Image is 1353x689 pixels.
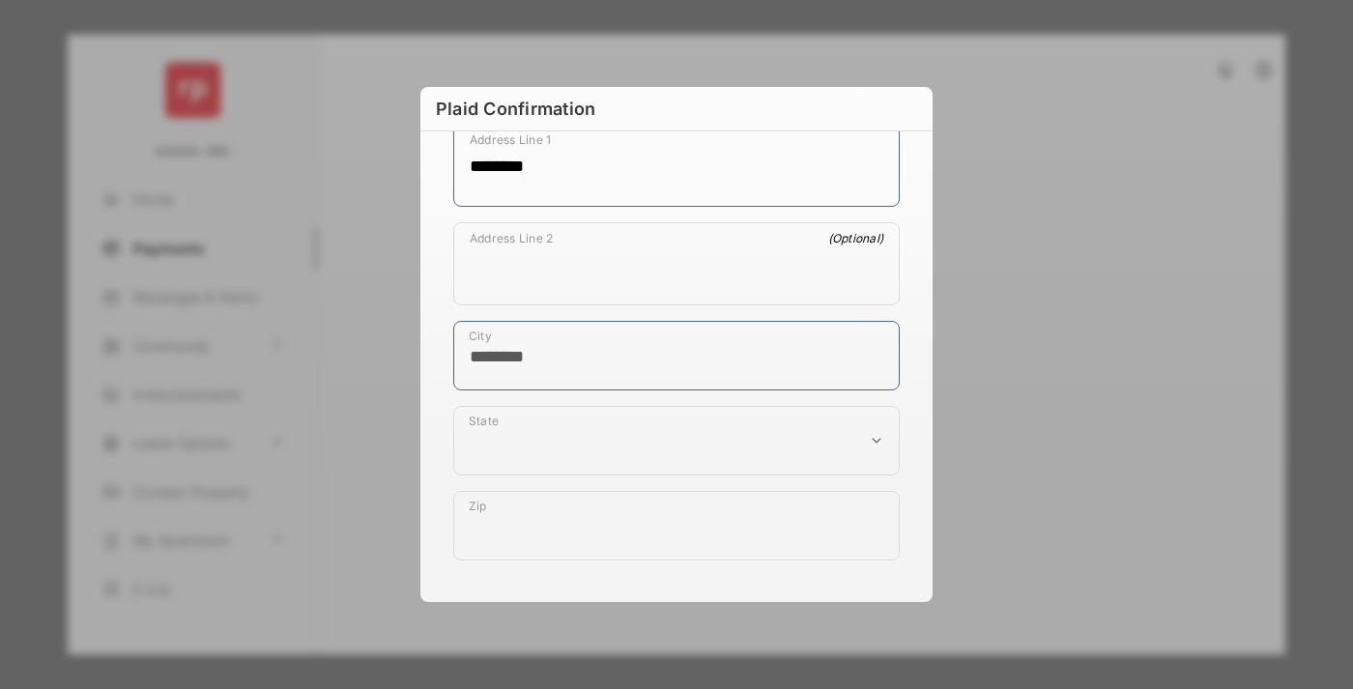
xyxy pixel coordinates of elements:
[420,87,933,131] h6: Plaid Confirmation
[453,491,900,560] div: payment_method_screening[postal_addresses][postalCode]
[453,321,900,390] div: payment_method_screening[postal_addresses][locality]
[453,406,900,475] div: payment_method_screening[postal_addresses][administrativeArea]
[453,222,900,305] div: payment_method_screening[postal_addresses][addressLine2]
[453,124,900,207] div: payment_method_screening[postal_addresses][addressLine1]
